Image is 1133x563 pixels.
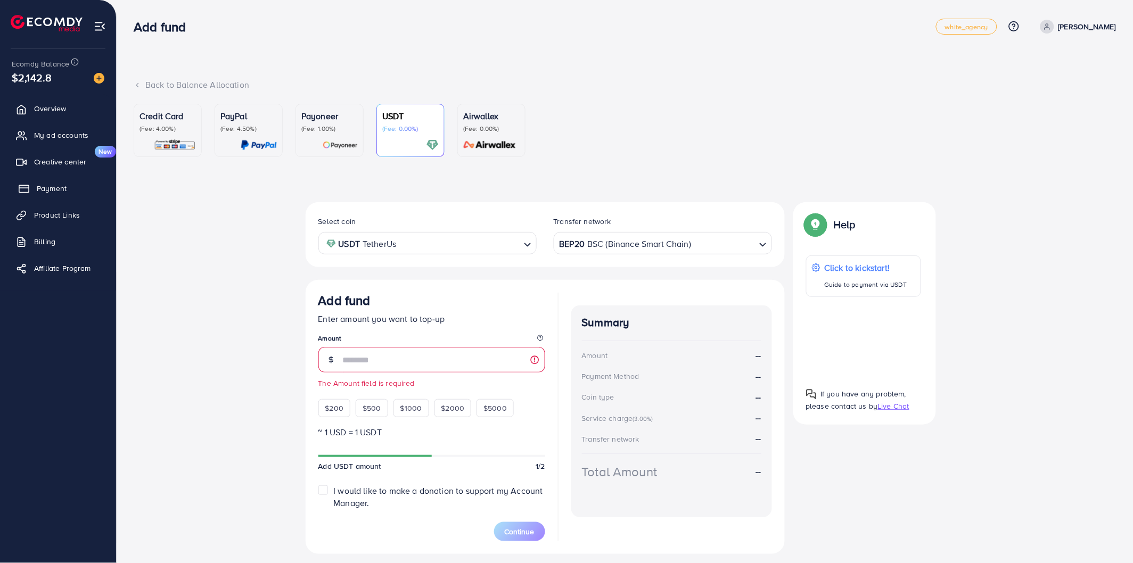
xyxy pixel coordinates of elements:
[8,258,108,279] a: Affiliate Program
[382,125,439,133] p: (Fee: 0.00%)
[326,239,336,249] img: coin
[936,19,997,35] a: white_agency
[37,183,67,194] span: Payment
[12,70,52,85] span: $2,142.8
[483,403,507,413] span: $5000
[11,15,83,31] img: logo
[94,73,104,84] img: image
[806,389,817,400] img: Popup guide
[554,216,612,227] label: Transfer network
[399,235,519,252] input: Search for option
[1058,20,1116,33] p: [PERSON_NAME]
[154,139,196,151] img: card
[8,151,108,172] a: Creative centerNew
[8,178,108,199] a: Payment
[582,392,614,402] div: Coin type
[460,139,520,151] img: card
[34,156,86,167] span: Creative center
[139,110,196,122] p: Credit Card
[582,316,761,329] h4: Summary
[139,125,196,133] p: (Fee: 4.00%)
[825,261,907,274] p: Click to kickstart!
[363,236,396,252] span: TetherUs
[8,231,108,252] a: Billing
[582,462,658,481] div: Total Amount
[582,434,640,444] div: Transfer network
[323,139,358,151] img: card
[560,236,585,252] strong: BEP20
[318,426,545,438] p: ~ 1 USD = 1 USDT
[95,146,116,158] span: New
[318,334,545,347] legend: Amount
[220,110,277,122] p: PayPal
[945,23,988,30] span: white_agency
[8,125,108,146] a: My ad accounts
[806,388,907,411] span: If you have any problem, please contact us by
[692,235,754,252] input: Search for option
[318,293,371,308] h3: Add fund
[633,415,653,423] small: (3.00%)
[756,466,761,478] strong: --
[756,433,761,444] strong: --
[220,125,277,133] p: (Fee: 4.50%)
[494,522,545,541] button: Continue
[301,125,358,133] p: (Fee: 1.00%)
[34,236,55,247] span: Billing
[825,278,907,291] p: Guide to payment via USDT
[318,378,545,388] small: The Amount field is required
[34,103,66,114] span: Overview
[34,210,80,220] span: Product Links
[34,130,88,140] span: My ad accounts
[34,263,91,274] span: Affiliate Program
[318,312,545,325] p: Enter amount you want to top-up
[325,403,344,413] span: $200
[441,403,465,413] span: $2000
[363,403,381,413] span: $500
[756,350,761,362] strong: --
[463,110,520,122] p: Airwallex
[241,139,277,151] img: card
[134,79,1116,91] div: Back to Balance Allocation
[301,110,358,122] p: Payoneer
[426,139,439,151] img: card
[587,236,691,252] span: BSC (Binance Smart Chain)
[318,461,381,471] span: Add USDT amount
[582,371,639,382] div: Payment Method
[756,412,761,424] strong: --
[8,98,108,119] a: Overview
[12,59,69,69] span: Ecomdy Balance
[1036,20,1116,34] a: [PERSON_NAME]
[318,216,356,227] label: Select coin
[463,125,520,133] p: (Fee: 0.00%)
[94,20,106,32] img: menu
[134,19,194,35] h3: Add fund
[339,236,360,252] strong: USDT
[582,413,656,424] div: Service charge
[582,350,608,361] div: Amount
[333,485,543,509] span: I would like to make a donation to support my Account Manager.
[756,370,761,383] strong: --
[536,461,545,471] span: 1/2
[8,204,108,226] a: Product Links
[400,403,422,413] span: $1000
[382,110,439,122] p: USDT
[834,218,856,231] p: Help
[756,391,761,403] strong: --
[806,215,825,234] img: Popup guide
[318,232,537,254] div: Search for option
[878,401,909,411] span: Live Chat
[554,232,772,254] div: Search for option
[505,526,535,537] span: Continue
